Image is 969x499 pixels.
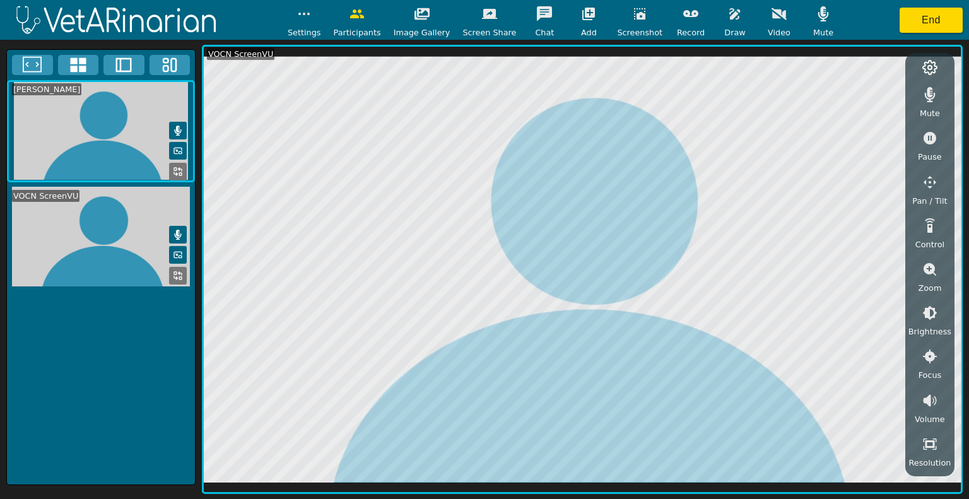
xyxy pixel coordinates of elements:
span: Pause [918,151,942,163]
span: Mute [920,107,940,119]
div: VOCN ScreenVU [12,190,79,202]
button: Two Window Medium [103,55,144,75]
span: Mute [813,26,833,38]
span: Record [677,26,705,38]
button: Mute [169,122,187,139]
span: Focus [919,369,942,381]
span: Zoom [918,282,941,294]
div: [PERSON_NAME] [12,83,81,95]
span: Draw [724,26,745,38]
span: Screen Share [462,26,516,38]
button: 4x4 [58,55,99,75]
span: Chat [535,26,554,38]
span: Add [581,26,597,38]
button: Three Window Medium [150,55,191,75]
button: End [900,8,963,33]
button: Replace Feed [169,163,187,180]
span: Brightness [908,326,951,338]
div: VOCN ScreenVU [207,48,274,60]
img: logoWhite.png [6,2,227,38]
span: Image Gallery [394,26,450,38]
button: Mute [169,226,187,244]
span: Participants [333,26,380,38]
button: Picture in Picture [169,142,187,160]
span: Control [915,238,944,250]
button: Picture in Picture [169,246,187,264]
span: Pan / Tilt [912,195,947,207]
span: Volume [915,413,945,425]
button: Fullscreen [12,55,53,75]
span: Settings [288,26,321,38]
span: Video [768,26,790,38]
span: Resolution [908,457,951,469]
span: Screenshot [617,26,662,38]
button: Replace Feed [169,267,187,285]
